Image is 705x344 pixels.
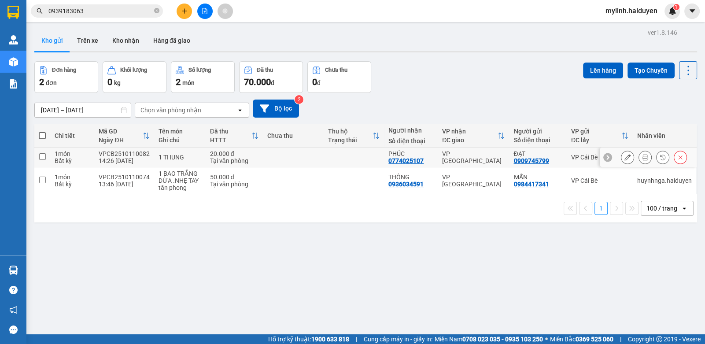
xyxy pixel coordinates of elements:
button: aim [218,4,233,19]
button: Khối lượng0kg [103,61,166,93]
img: icon-new-feature [668,7,676,15]
img: warehouse-icon [9,57,18,67]
button: Hàng đã giao [146,30,197,51]
div: ĐẠT [513,150,562,157]
div: VP Cái Bè [571,177,628,184]
div: Trạng thái [328,137,373,144]
div: HTTT [210,137,251,144]
input: Select a date range. [35,103,131,117]
div: Số điện thoại [388,137,433,144]
div: VPCB2510110074 [99,174,150,181]
div: Chưa thu [267,132,319,139]
span: món [182,79,195,86]
div: Ghi chú [159,137,201,144]
span: | [620,334,621,344]
span: 0 [312,77,317,87]
span: Hỗ trợ kỹ thuật: [268,334,349,344]
button: Đã thu70.000đ [239,61,303,93]
span: copyright [656,336,662,342]
button: file-add [197,4,213,19]
div: VP gửi [571,128,621,135]
span: đơn [46,79,57,86]
div: THÔNG [388,174,433,181]
span: đ [271,79,274,86]
svg: open [236,107,244,114]
div: ĐC giao [442,137,498,144]
div: 20.000 đ [210,150,258,157]
svg: open [681,205,688,212]
button: Chưa thu0đ [307,61,371,93]
div: tân phong [159,184,201,191]
div: Người gửi [513,128,562,135]
div: 0774025107 [388,157,424,164]
button: plus [177,4,192,19]
span: mylinh.haiduyen [598,5,664,16]
div: VP [GEOGRAPHIC_DATA] [442,150,505,164]
div: 100 / trang [646,204,677,213]
div: Chi tiết [55,132,90,139]
div: 13:46 [DATE] [99,181,150,188]
div: Bất kỳ [55,181,90,188]
span: search [37,8,43,14]
th: Toggle SortBy [438,124,509,148]
div: Sửa đơn hàng [621,151,634,164]
div: Số điện thoại [513,137,562,144]
div: 1 BAO TRẮNG DỪA .NHẸ TAY [159,170,201,184]
div: VP [GEOGRAPHIC_DATA] [442,174,505,188]
div: Số lượng [188,67,211,73]
div: VPCB2510110082 [99,150,150,157]
button: Trên xe [70,30,105,51]
div: 1 món [55,174,90,181]
span: 2 [176,77,181,87]
button: 1 [594,202,608,215]
span: Miền Nam [435,334,543,344]
img: warehouse-icon [9,266,18,275]
button: Số lượng2món [171,61,235,93]
button: Lên hàng [583,63,623,78]
span: đ [317,79,321,86]
div: ĐC lấy [571,137,621,144]
button: Đơn hàng2đơn [34,61,98,93]
th: Toggle SortBy [567,124,633,148]
div: 1 THUNG [159,154,201,161]
div: Đơn hàng [52,67,76,73]
div: Đã thu [257,67,273,73]
button: Kho nhận [105,30,146,51]
div: ver 1.8.146 [648,28,677,37]
div: 0936034591 [388,181,424,188]
div: Mã GD [99,128,143,135]
button: caret-down [684,4,700,19]
div: PHÚC [388,150,433,157]
div: Tại văn phòng [210,181,258,188]
span: 2 [39,77,44,87]
button: Bộ lọc [253,100,299,118]
span: question-circle [9,286,18,294]
div: Thu hộ [328,128,373,135]
div: Tại văn phòng [210,157,258,164]
button: Tạo Chuyến [627,63,675,78]
img: logo-vxr [7,6,19,19]
img: solution-icon [9,79,18,89]
button: Kho gửi [34,30,70,51]
span: close-circle [154,7,159,15]
div: Đã thu [210,128,251,135]
div: Tên món [159,128,201,135]
div: VP Cái Bè [571,154,628,161]
strong: 0708 023 035 - 0935 103 250 [462,336,543,343]
div: huynhnga.haiduyen [637,177,692,184]
sup: 1 [673,4,679,10]
th: Toggle SortBy [94,124,154,148]
div: Ngày ĐH [99,137,143,144]
div: 0984417341 [513,181,549,188]
span: kg [114,79,121,86]
span: Cung cấp máy in - giấy in: [364,334,432,344]
div: Chưa thu [325,67,347,73]
span: file-add [202,8,208,14]
th: Toggle SortBy [206,124,263,148]
span: 70.000 [244,77,271,87]
div: VP nhận [442,128,498,135]
span: Miền Bắc [550,334,613,344]
div: 1 món [55,150,90,157]
div: Chọn văn phòng nhận [140,106,201,115]
span: plus [181,8,188,14]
